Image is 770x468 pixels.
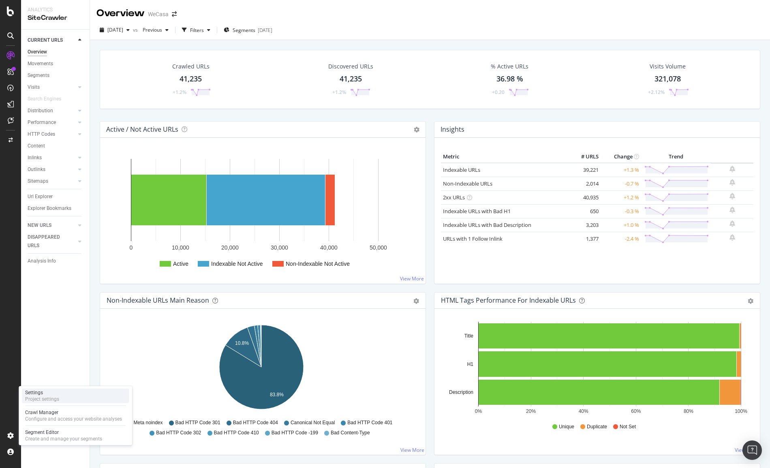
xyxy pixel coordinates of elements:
[729,234,735,241] div: bell-plus
[650,62,686,71] div: Visits Volume
[175,419,220,426] span: Bad HTTP Code 301
[332,89,346,96] div: +1.2%
[22,428,129,443] a: Segment EditorCreate and manage your segments
[28,177,76,186] a: Sitemaps
[180,74,202,84] div: 41,235
[654,74,681,84] div: 321,078
[601,232,641,246] td: -2.4 %
[233,419,278,426] span: Bad HTTP Code 404
[22,389,129,403] a: SettingsProject settings
[139,24,172,36] button: Previous
[133,419,163,426] span: Meta noindex
[648,89,665,96] div: +2.12%
[601,163,641,177] td: +1.3 %
[28,221,51,230] div: NEW URLS
[28,95,61,103] div: Search Engines
[28,48,84,56] a: Overview
[441,296,576,304] div: HTML Tags Performance for Indexable URLs
[28,36,63,45] div: CURRENT URLS
[441,124,464,135] h4: Insights
[270,392,284,397] text: 83.8%
[28,83,76,92] a: Visits
[28,221,76,230] a: NEW URLS
[443,180,492,187] a: Non-Indexable URLs
[107,322,416,416] div: A chart.
[133,26,139,33] span: vs
[107,296,209,304] div: Non-Indexable URLs Main Reason
[96,24,133,36] button: [DATE]
[331,430,370,436] span: Bad Content-Type
[25,396,59,402] div: Project settings
[729,220,735,227] div: bell-plus
[28,142,84,150] a: Content
[172,62,210,71] div: Crawled URLs
[220,24,276,36] button: Segments[DATE]
[28,177,48,186] div: Sitemaps
[28,142,45,150] div: Content
[28,107,76,115] a: Distribution
[190,27,204,34] div: Filters
[729,179,735,186] div: bell-plus
[272,430,318,436] span: Bad HTTP Code -199
[286,261,350,267] text: Non-Indexable Not Active
[107,26,123,33] span: 2025 Sep. 13th
[568,177,601,190] td: 2,014
[28,36,76,45] a: CURRENT URLS
[139,26,162,33] span: Previous
[211,261,263,267] text: Indexable Not Active
[28,118,56,127] div: Performance
[173,89,186,96] div: +1.2%
[729,193,735,199] div: bell-plus
[28,60,84,68] a: Movements
[526,408,536,414] text: 20%
[28,71,84,80] a: Segments
[25,429,102,436] div: Segment Editor
[414,127,419,132] i: Options
[156,430,201,436] span: Bad HTTP Code 302
[475,408,482,414] text: 0%
[601,177,641,190] td: -0.7 %
[441,322,751,416] div: A chart.
[28,192,53,201] div: Url Explorer
[601,218,641,232] td: +1.0 %
[464,333,474,339] text: Title
[214,430,259,436] span: Bad HTTP Code 410
[28,154,76,162] a: Inlinks
[130,244,133,251] text: 0
[28,257,84,265] a: Analysis Info
[413,298,419,304] div: gear
[620,423,636,430] span: Not Set
[559,423,574,430] span: Unique
[221,244,239,251] text: 20,000
[28,48,47,56] div: Overview
[179,24,214,36] button: Filters
[400,275,424,282] a: View More
[172,11,177,17] div: arrow-right-arrow-left
[148,10,169,18] div: WeCasa
[568,163,601,177] td: 39,221
[28,118,76,127] a: Performance
[347,419,392,426] span: Bad HTTP Code 401
[291,419,335,426] span: Canonical Not Equal
[492,89,505,96] div: +0.20
[748,298,753,304] div: gear
[173,261,188,267] text: Active
[25,389,59,396] div: Settings
[443,235,503,242] a: URLs with 1 Follow Inlink
[491,62,528,71] div: % Active URLs
[28,165,45,174] div: Outlinks
[28,204,84,213] a: Explorer Bookmarks
[25,436,102,442] div: Create and manage your segments
[443,207,511,215] a: Indexable URLs with Bad H1
[641,151,711,163] th: Trend
[172,244,189,251] text: 10,000
[28,257,56,265] div: Analysis Info
[96,6,145,20] div: Overview
[25,416,122,422] div: Configure and access your website analyses
[443,194,465,201] a: 2xx URLs
[328,62,373,71] div: Discovered URLs
[320,244,338,251] text: 40,000
[28,83,40,92] div: Visits
[25,409,122,416] div: Crawl Manager
[601,151,641,163] th: Change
